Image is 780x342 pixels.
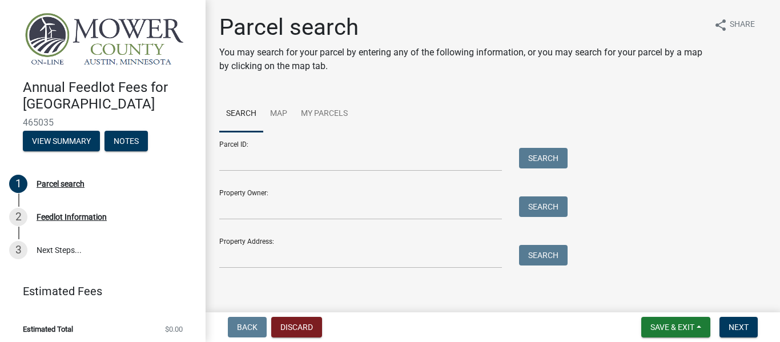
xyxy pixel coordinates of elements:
div: Feedlot Information [37,213,107,221]
button: Search [519,196,568,217]
img: Mower County, Minnesota [23,12,187,67]
a: My Parcels [294,96,355,132]
p: You may search for your parcel by entering any of the following information, or you may search fo... [219,46,705,73]
wm-modal-confirm: Summary [23,137,100,146]
button: View Summary [23,131,100,151]
a: Estimated Fees [9,280,187,303]
div: Parcel search [37,180,85,188]
button: Next [719,317,758,337]
button: shareShare [705,14,764,36]
div: 1 [9,175,27,193]
div: 3 [9,241,27,259]
button: Notes [104,131,148,151]
span: Save & Exit [650,323,694,332]
span: Estimated Total [23,325,73,333]
h1: Parcel search [219,14,705,41]
div: 2 [9,208,27,226]
a: Search [219,96,263,132]
span: 465035 [23,117,183,128]
a: Map [263,96,294,132]
span: Share [730,18,755,32]
button: Save & Exit [641,317,710,337]
button: Back [228,317,267,337]
span: Back [237,323,258,332]
button: Search [519,148,568,168]
i: share [714,18,727,32]
button: Search [519,245,568,265]
wm-modal-confirm: Notes [104,137,148,146]
h4: Annual Feedlot Fees for [GEOGRAPHIC_DATA] [23,79,196,112]
span: $0.00 [165,325,183,333]
span: Next [729,323,749,332]
button: Discard [271,317,322,337]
